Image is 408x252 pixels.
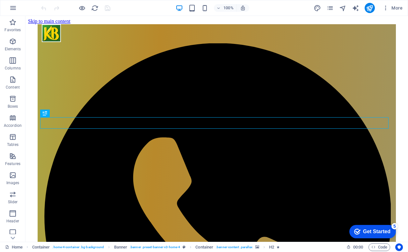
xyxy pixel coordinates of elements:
[339,4,347,12] button: navigator
[380,3,405,13] button: More
[195,243,213,251] span: Click to select. Double-click to edit
[32,243,280,251] nav: breadcrumb
[382,5,403,11] span: More
[368,243,390,251] button: Code
[114,243,127,251] span: Click to select. Double-click to edit
[353,243,363,251] span: 00 00
[366,4,373,12] i: Publish
[6,219,19,224] p: Header
[240,5,246,11] i: On resize automatically adjust zoom level to fit chosen device.
[395,243,403,251] button: Usercentrics
[4,27,21,32] p: Favorites
[6,85,20,90] p: Content
[8,104,18,109] p: Boxes
[7,142,18,147] p: Tables
[352,4,359,12] i: AI Writer
[223,4,234,12] h6: 100%
[326,4,334,12] button: pages
[371,243,387,251] span: Code
[3,3,45,8] a: Skip to main content
[214,4,237,12] button: 100%
[326,4,334,12] i: Pages (Ctrl+Alt+S)
[130,243,180,251] span: . banner .preset-banner-v3-home-4
[47,1,54,8] div: 5
[352,4,360,12] button: text_generator
[358,245,359,249] span: :
[183,245,186,249] i: This element is a customizable preset
[314,4,321,12] button: design
[314,4,321,12] i: Design (Ctrl+Alt+Y)
[52,243,104,251] span: . home-4-container .bg-background
[78,4,86,12] button: Click here to leave preview mode and continue editing
[6,180,19,185] p: Images
[365,3,375,13] button: publish
[5,66,21,71] p: Columns
[91,4,98,12] button: reload
[4,123,22,128] p: Accordion
[5,3,52,17] div: Get Started 5 items remaining, 0% complete
[5,47,21,52] p: Elements
[5,161,20,166] p: Features
[32,243,50,251] span: Click to select. Double-click to edit
[8,199,18,205] p: Slider
[255,245,259,249] i: This element contains a background
[19,7,46,13] div: Get Started
[277,245,280,249] i: Element contains an animation
[269,243,274,251] span: Click to select. Double-click to edit
[339,4,346,12] i: Navigator
[216,243,252,251] span: . banner-content .parallax
[5,243,23,251] a: Click to cancel selection. Double-click to open Pages
[346,243,363,251] h6: Session time
[91,4,98,12] i: Reload page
